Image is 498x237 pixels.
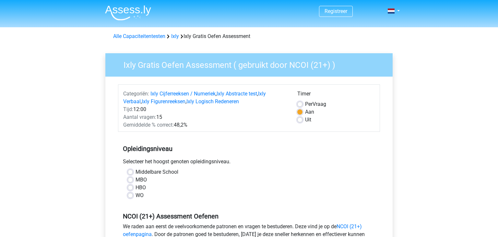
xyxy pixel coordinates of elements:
[118,90,292,106] div: , , , ,
[217,91,257,97] a: Ixly Abstracte test
[111,32,387,40] div: Ixly Gratis Oefen Assessment
[150,91,216,97] a: Ixly Cijferreeksen / Numeriek
[123,106,133,112] span: Tijd:
[297,90,375,100] div: Timer
[136,176,147,184] label: MBO
[118,106,292,113] div: 12:00
[118,158,380,168] div: Selecteer het hoogst genoten opleidingsniveau.
[105,5,151,20] img: Assessly
[142,98,185,105] a: Ixly Figurenreeksen
[118,121,292,129] div: 48,2%
[123,114,156,120] span: Aantal vragen:
[136,192,144,199] label: WO
[113,33,165,39] a: Alle Capaciteitentesten
[123,91,149,97] span: Categoriën:
[325,8,347,14] a: Registreer
[116,57,388,70] h3: Ixly Gratis Oefen Assessment ( gebruikt door NCOI (21+) )
[118,113,292,121] div: 15
[123,122,174,128] span: Gemiddelde % correct:
[305,108,314,116] label: Aan
[305,101,313,107] span: Per
[305,100,326,108] label: Vraag
[305,116,311,124] label: Uit
[186,98,239,105] a: Ixly Logisch Redeneren
[123,142,375,155] h5: Opleidingsniveau
[123,212,375,220] h5: NCOI (21+) Assessment Oefenen
[136,168,178,176] label: Middelbare School
[171,33,179,39] a: Ixly
[136,184,146,192] label: HBO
